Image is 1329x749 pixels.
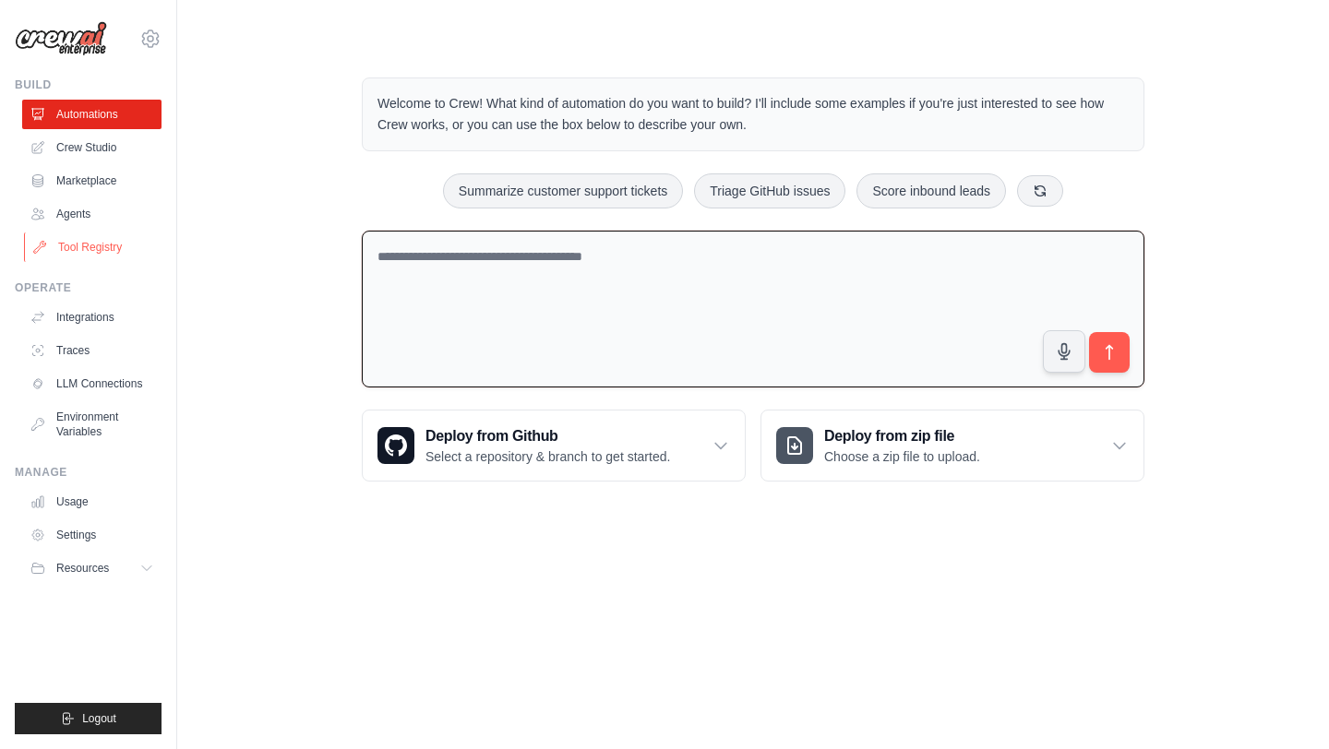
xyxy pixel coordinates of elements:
a: Crew Studio [22,133,162,162]
button: Summarize customer support tickets [443,173,683,208]
a: Settings [22,520,162,550]
button: Resources [22,553,162,583]
a: Traces [22,336,162,365]
div: Manage [15,465,162,480]
a: Agents [22,199,162,229]
img: Logo [15,21,107,56]
h3: Deploy from zip file [824,425,980,447]
button: Logout [15,703,162,734]
p: Select a repository & branch to get started. [425,447,670,466]
h3: Deploy from Github [425,425,670,447]
p: Choose a zip file to upload. [824,447,980,466]
a: Environment Variables [22,402,162,446]
a: Automations [22,100,162,129]
button: Triage GitHub issues [694,173,845,208]
p: Welcome to Crew! What kind of automation do you want to build? I'll include some examples if you'... [377,93,1129,136]
iframe: Chat Widget [1237,660,1329,749]
a: Usage [22,487,162,517]
a: Integrations [22,303,162,332]
a: Marketplace [22,166,162,196]
button: Score inbound leads [856,173,1006,208]
div: Operate [15,280,162,295]
div: Build [15,77,162,92]
span: Logout [82,711,116,726]
a: LLM Connections [22,369,162,398]
span: Resources [56,561,109,576]
a: Tool Registry [24,232,163,262]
